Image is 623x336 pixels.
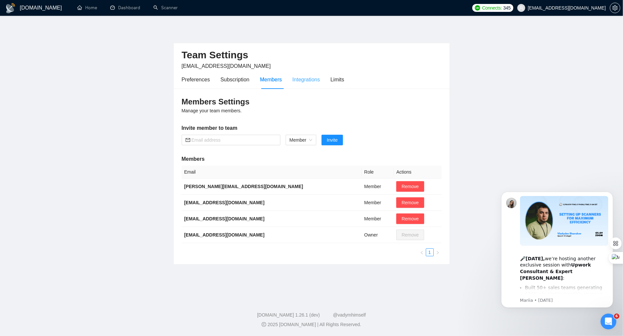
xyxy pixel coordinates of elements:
[5,3,16,14] img: logo
[614,314,619,319] span: 6
[262,322,266,327] span: copyright
[420,251,424,255] span: left
[182,97,442,107] h3: Members Settings
[394,166,441,179] th: Actions
[192,136,276,144] input: Email address
[418,248,426,256] li: Previous Page
[260,75,282,84] div: Members
[182,155,442,163] h5: Members
[184,184,303,189] b: [PERSON_NAME][EMAIL_ADDRESS][DOMAIN_NAME]
[402,183,419,190] span: Remove
[436,251,440,255] span: right
[257,312,320,318] a: [DOMAIN_NAME] 1.26.1 (dev)
[396,213,424,224] button: Remove
[402,199,419,206] span: Remove
[184,200,265,205] b: [EMAIL_ADDRESS][DOMAIN_NAME]
[434,248,442,256] li: Next Page
[77,5,97,11] a: homeHome
[362,195,394,211] td: Member
[153,5,178,11] a: searchScanner
[327,136,338,144] span: Invite
[491,183,623,333] iframe: Intercom notifications message
[293,75,320,84] div: Integrations
[362,211,394,227] td: Member
[5,321,618,328] div: 2025 [DOMAIN_NAME] | All Rights Reserved.
[402,215,419,222] span: Remove
[182,75,210,84] div: Preferences
[362,179,394,195] td: Member
[426,249,433,256] a: 1
[503,4,510,12] span: 345
[519,6,524,10] span: user
[434,248,442,256] button: right
[610,5,620,11] span: setting
[333,312,366,318] a: @vadymhimself
[182,124,442,132] h5: Invite member to team
[182,48,442,62] h2: Team Settings
[182,166,362,179] th: Email
[482,4,502,12] span: Connects:
[184,216,265,221] b: [EMAIL_ADDRESS][DOMAIN_NAME]
[186,138,190,142] span: mail
[182,63,271,69] span: [EMAIL_ADDRESS][DOMAIN_NAME]
[396,181,424,192] button: Remove
[475,5,480,11] img: upwork-logo.png
[418,248,426,256] button: left
[610,5,620,11] a: setting
[396,197,424,208] button: Remove
[330,75,344,84] div: Limits
[426,248,434,256] li: 1
[610,3,620,13] button: setting
[362,166,394,179] th: Role
[110,5,140,11] a: dashboardDashboard
[221,75,249,84] div: Subscription
[290,135,312,145] span: Member
[322,135,343,145] button: Invite
[362,227,394,243] td: Owner
[601,314,616,329] iframe: Intercom live chat
[182,108,242,113] span: Manage your team members.
[184,232,265,238] b: [EMAIL_ADDRESS][DOMAIN_NAME]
